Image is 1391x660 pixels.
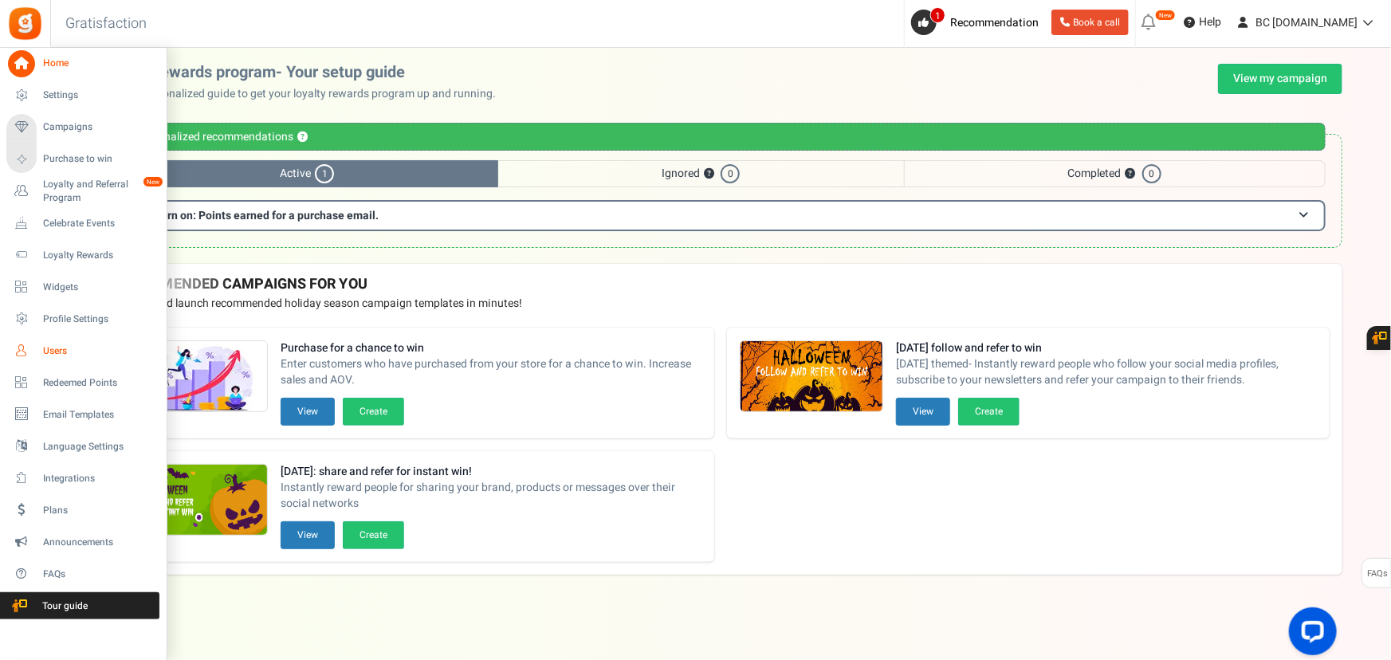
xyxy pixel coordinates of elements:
span: 0 [721,164,740,183]
span: FAQs [1366,559,1388,589]
strong: [DATE]: share and refer for instant win! [281,464,701,480]
p: Preview and launch recommended holiday season campaign templates in minutes! [112,296,1330,312]
button: View [281,398,335,426]
a: Purchase to win [6,146,159,173]
span: Active [116,160,498,187]
span: Purchase to win [43,152,155,166]
a: Widgets [6,273,159,301]
a: 1 Recommendation [911,10,1045,35]
span: FAQs [43,568,155,581]
span: Loyalty Rewards [43,249,155,262]
span: BC [DOMAIN_NAME] [1255,14,1358,31]
span: Tour guide [7,599,119,613]
button: ? [297,132,308,143]
button: View [281,521,335,549]
button: Create [343,398,404,426]
span: Enter customers who have purchased from your store for a chance to win. Increase sales and AOV. [281,356,701,388]
a: Help [1177,10,1228,35]
h3: Gratisfaction [48,8,164,40]
span: Integrations [43,472,155,485]
span: Recommendation [950,14,1039,31]
img: Gratisfaction [7,6,43,41]
button: Create [958,398,1020,426]
span: Language Settings [43,440,155,454]
span: Redeemed Points [43,376,155,390]
a: Email Templates [6,401,159,428]
a: Book a call [1051,10,1129,35]
span: Celebrate Events [43,217,155,230]
a: Campaigns [6,114,159,141]
a: Settings [6,82,159,109]
span: Email Templates [43,408,155,422]
button: View [896,398,950,426]
img: Recommended Campaigns [125,465,267,536]
a: Announcements [6,528,159,556]
span: Widgets [43,281,155,294]
a: Profile Settings [6,305,159,332]
img: Recommended Campaigns [741,341,882,413]
strong: Purchase for a chance to win [281,340,701,356]
img: Recommended Campaigns [125,341,267,413]
span: 1 [930,7,945,23]
span: Ignored [498,160,903,187]
span: Plans [43,504,155,517]
span: 1 [315,164,334,183]
em: New [1155,10,1176,21]
button: Create [343,521,404,549]
button: ? [1126,169,1136,179]
span: Turn on: Points earned for a purchase email. [155,207,379,224]
a: Integrations [6,465,159,492]
h2: Loyalty rewards program- Your setup guide [99,64,509,81]
span: Completed [904,160,1326,187]
span: 0 [1142,164,1161,183]
span: Instantly reward people for sharing your brand, products or messages over their social networks [281,480,701,512]
span: Announcements [43,536,155,549]
span: Campaigns [43,120,155,134]
strong: [DATE] follow and refer to win [896,340,1317,356]
p: Use this personalized guide to get your loyalty rewards program up and running. [99,86,509,102]
span: Home [43,57,155,70]
a: Language Settings [6,433,159,460]
h4: RECOMMENDED CAMPAIGNS FOR YOU [112,277,1330,293]
span: Profile Settings [43,312,155,326]
span: Users [43,344,155,358]
span: Help [1195,14,1221,30]
em: New [143,176,163,187]
a: Home [6,50,159,77]
a: Plans [6,497,159,524]
a: Users [6,337,159,364]
span: Settings [43,88,155,102]
a: Celebrate Events [6,210,159,237]
a: Loyalty and Referral Program New [6,178,159,205]
a: Loyalty Rewards [6,242,159,269]
a: View my campaign [1218,64,1342,94]
div: Personalized recommendations [116,123,1326,151]
span: Loyalty and Referral Program [43,178,159,205]
button: ? [704,169,714,179]
a: FAQs [6,560,159,587]
span: [DATE] themed- Instantly reward people who follow your social media profiles, subscribe to your n... [896,356,1317,388]
a: Redeemed Points [6,369,159,396]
